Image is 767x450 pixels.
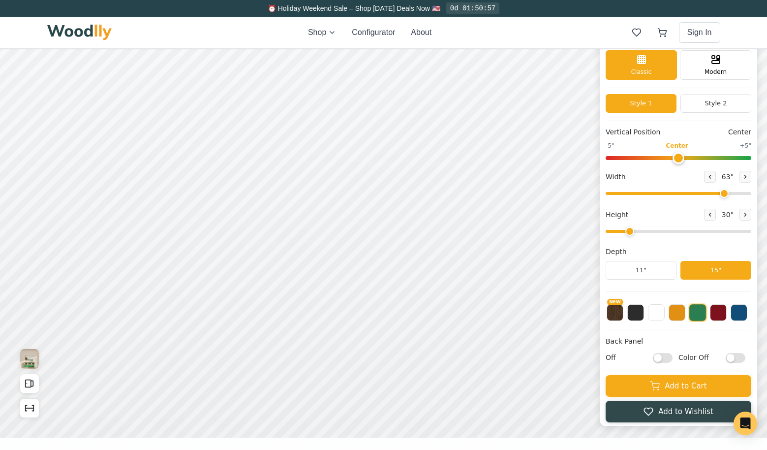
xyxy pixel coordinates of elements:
span: Width [606,159,626,169]
button: NEW [607,292,623,309]
span: Center [666,129,688,138]
div: Open Intercom Messenger [734,412,757,435]
span: -5" [606,129,614,138]
button: Show Dimensions [20,386,39,406]
button: White [648,292,665,309]
span: ⏰ Holiday Weekend Sale – Shop [DATE] Deals Now 🇺🇸 [268,4,440,12]
span: Off [606,340,648,351]
button: Green [689,291,706,309]
span: Center [728,115,751,125]
span: 30 " [720,197,736,207]
button: Toggle price visibility [28,12,43,28]
button: Add to Cart [606,363,751,385]
span: 63 " [720,159,736,169]
span: Modern [705,55,727,64]
button: Black [627,292,644,309]
button: Add to Wishlist [606,388,751,410]
button: Configurator [352,27,395,38]
span: NEW [607,287,623,293]
button: Style 1 [606,82,676,100]
button: Style 2 [680,82,751,100]
button: Blue [731,292,747,309]
input: Color Off [726,341,745,351]
button: Red [710,292,727,309]
input: Off [653,341,673,351]
button: View Gallery [20,337,39,356]
button: Yellow [669,292,685,309]
div: 0d 01:50:57 [446,2,499,14]
span: Depth [606,234,627,245]
img: Woodlly [47,25,112,40]
span: Color Off [678,340,721,351]
button: Pick Your Discount [159,15,217,25]
button: 11" [606,249,676,267]
button: 25% off [122,12,155,27]
span: +5" [740,129,751,138]
h1: Click to rename [606,14,699,28]
span: Vertical Position [606,115,660,125]
button: About [411,27,431,38]
span: Classic [631,55,652,64]
button: 15" [680,249,751,267]
img: Gallery [20,337,39,356]
button: Open All Doors and Drawers [20,361,39,381]
h4: Back Panel [606,324,751,334]
button: Shop [308,27,336,38]
button: Sign In [679,22,720,43]
span: Height [606,197,628,207]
